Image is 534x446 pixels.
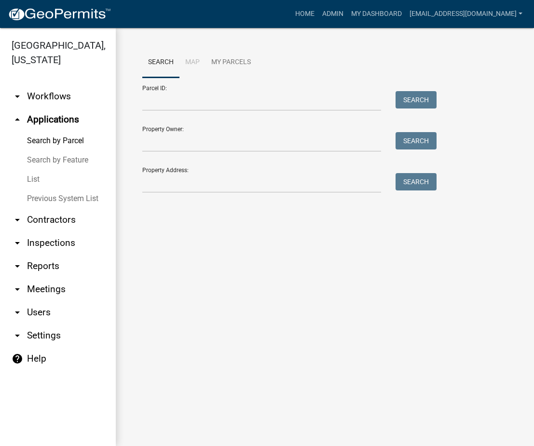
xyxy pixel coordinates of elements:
a: My Dashboard [347,5,406,23]
i: arrow_drop_down [12,260,23,272]
a: Home [291,5,318,23]
i: arrow_drop_down [12,91,23,102]
a: Admin [318,5,347,23]
i: arrow_drop_down [12,330,23,341]
a: Search [142,47,179,78]
i: arrow_drop_down [12,284,23,295]
i: arrow_drop_down [12,237,23,249]
button: Search [396,132,437,149]
a: [EMAIL_ADDRESS][DOMAIN_NAME] [406,5,526,23]
i: arrow_drop_down [12,307,23,318]
a: My Parcels [205,47,257,78]
i: help [12,353,23,365]
i: arrow_drop_up [12,114,23,125]
button: Search [396,91,437,108]
i: arrow_drop_down [12,214,23,226]
button: Search [396,173,437,190]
